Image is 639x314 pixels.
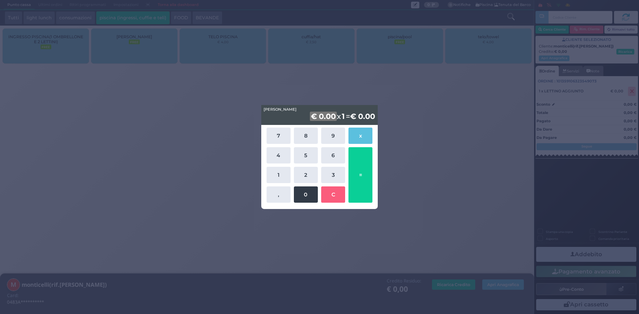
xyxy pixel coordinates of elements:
[267,147,291,163] button: 4
[294,186,318,203] button: 0
[341,112,346,121] b: 1
[321,186,345,203] button: C
[294,167,318,183] button: 2
[321,167,345,183] button: 3
[321,128,345,144] button: 9
[294,128,318,144] button: 8
[267,167,291,183] button: 1
[264,107,297,112] span: [PERSON_NAME]
[348,147,372,203] button: =
[261,105,378,125] div: x =
[350,112,375,121] b: € 0.00
[294,147,318,163] button: 5
[267,186,291,203] button: ,
[321,147,345,163] button: 6
[310,112,337,121] b: € 0.00
[348,128,372,144] button: x
[267,128,291,144] button: 7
